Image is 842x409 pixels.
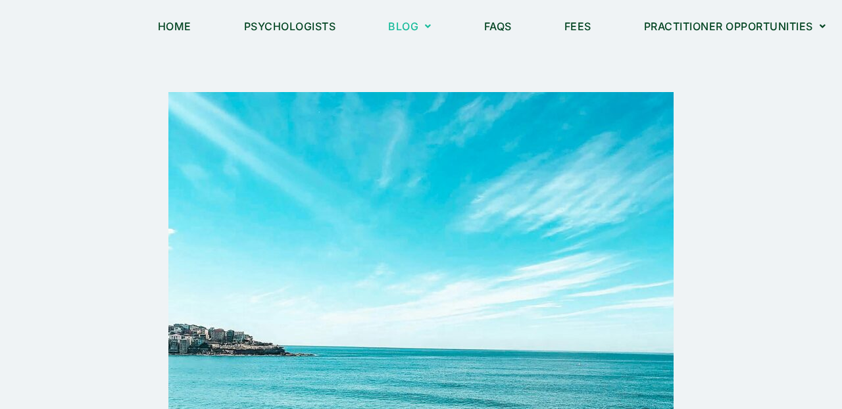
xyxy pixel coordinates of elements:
[372,11,448,41] a: Blog
[228,11,353,41] a: Psychologists
[468,11,528,41] a: FAQs
[141,11,208,41] a: Home
[548,11,608,41] a: Fees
